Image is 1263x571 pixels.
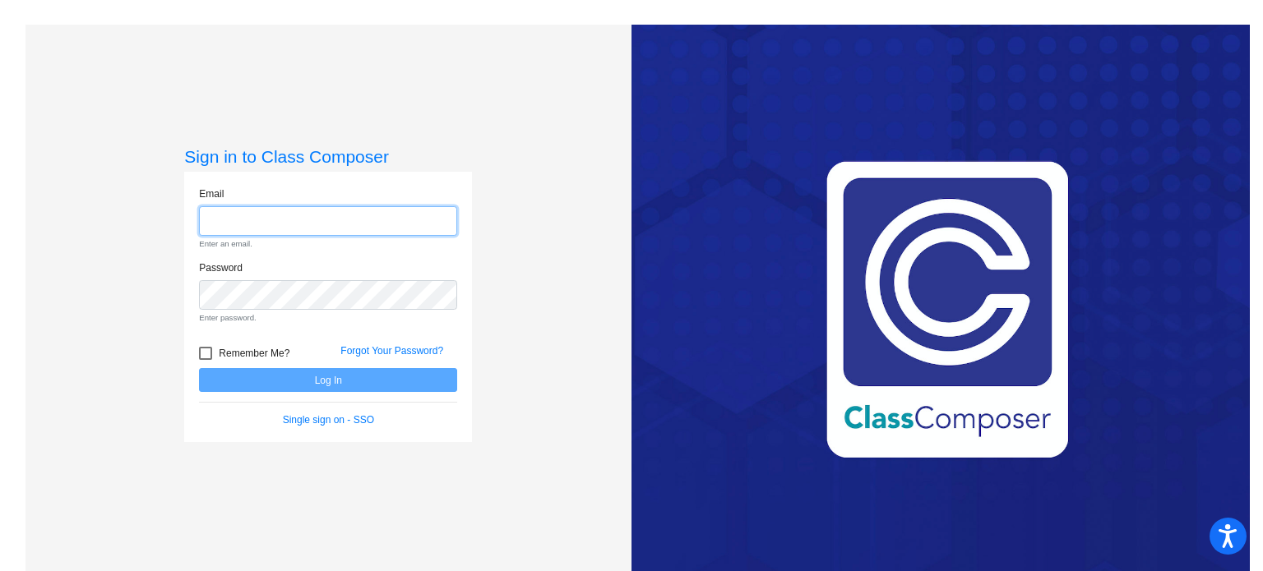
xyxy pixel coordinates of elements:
[184,146,472,167] h3: Sign in to Class Composer
[283,414,374,426] a: Single sign on - SSO
[219,343,289,363] span: Remember Me?
[199,238,457,250] small: Enter an email.
[199,312,457,324] small: Enter password.
[199,186,224,201] label: Email
[199,260,243,275] label: Password
[199,368,457,392] button: Log In
[340,345,443,357] a: Forgot Your Password?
